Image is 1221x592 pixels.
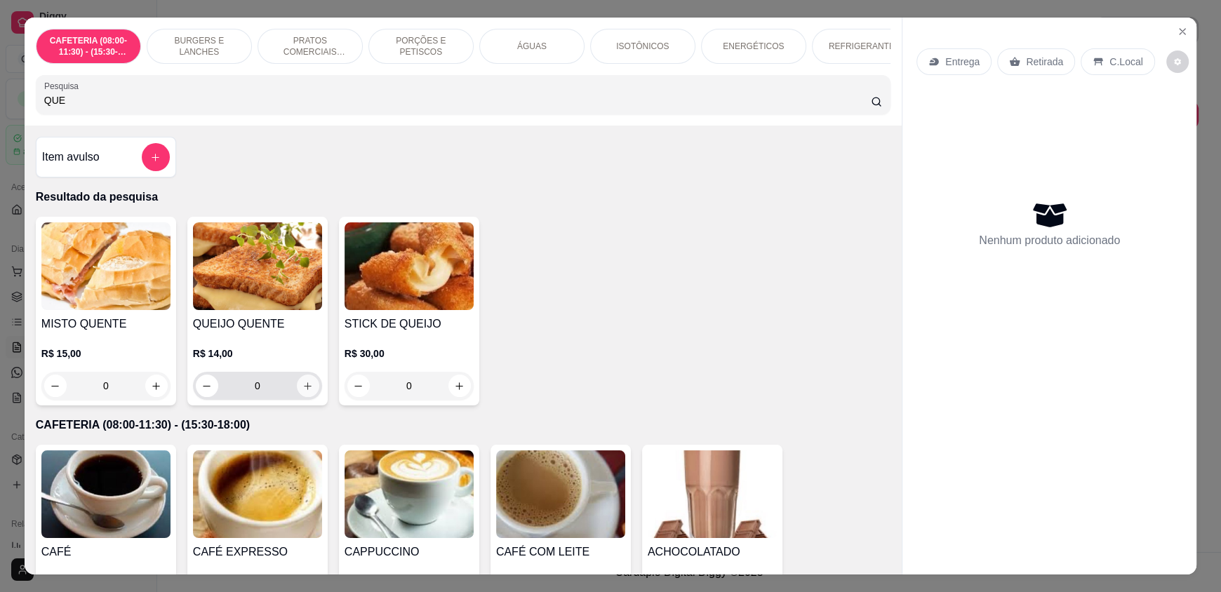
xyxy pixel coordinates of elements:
p: Retirada [1026,55,1063,69]
h4: CAFÉ [41,544,171,560]
p: PORÇÕES E PETISCOS [380,35,462,58]
h4: CAFÉ COM LEITE [496,544,625,560]
img: product-image [345,222,474,310]
p: PRATOS COMERCIAIS (11:30-15:30) [269,35,351,58]
p: BURGERS E LANCHES [159,35,240,58]
label: Pesquisa [44,80,84,92]
button: increase-product-quantity [297,375,319,397]
p: ISOTÔNICOS [616,41,669,52]
p: Resultado da pesquisa [36,189,890,206]
h4: MISTO QUENTE [41,316,171,332]
img: product-image [193,450,322,538]
h4: CAPPUCCINO [345,544,474,560]
img: product-image [41,222,171,310]
p: Nenhum produto adicionado [979,232,1120,249]
h4: ACHOCOLATADO [648,544,777,560]
img: product-image [648,450,777,538]
p: C.Local [1109,55,1142,69]
img: product-image [41,450,171,538]
h4: CAFÉ EXPRESSO [193,544,322,560]
button: decrease-product-quantity [347,375,370,397]
button: Close [1171,20,1194,43]
p: ENERGÉTICOS [723,41,784,52]
button: decrease-product-quantity [44,375,67,397]
button: increase-product-quantity [448,375,471,397]
p: R$ 30,00 [345,347,474,361]
p: R$ 15,00 [41,347,171,361]
button: decrease-product-quantity [196,375,218,397]
p: CAFETERIA (08:00-11:30) - (15:30-18:00) [36,417,890,433]
img: product-image [193,222,322,310]
img: product-image [345,450,474,538]
button: increase-product-quantity [145,375,168,397]
p: Entrega [945,55,980,69]
p: REFRIGERANTES [829,41,900,52]
h4: QUEIJO QUENTE [193,316,322,332]
h4: Item avulso [42,149,100,166]
img: product-image [496,450,625,538]
h4: STICK DE QUEIJO [345,316,474,332]
button: decrease-product-quantity [1166,51,1189,73]
button: add-separate-item [142,143,170,171]
p: R$ 14,00 [193,347,322,361]
p: ÁGUAS [517,41,547,52]
p: CAFETERIA (08:00-11:30) - (15:30-18:00) [48,35,129,58]
input: Pesquisa [44,93,872,107]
